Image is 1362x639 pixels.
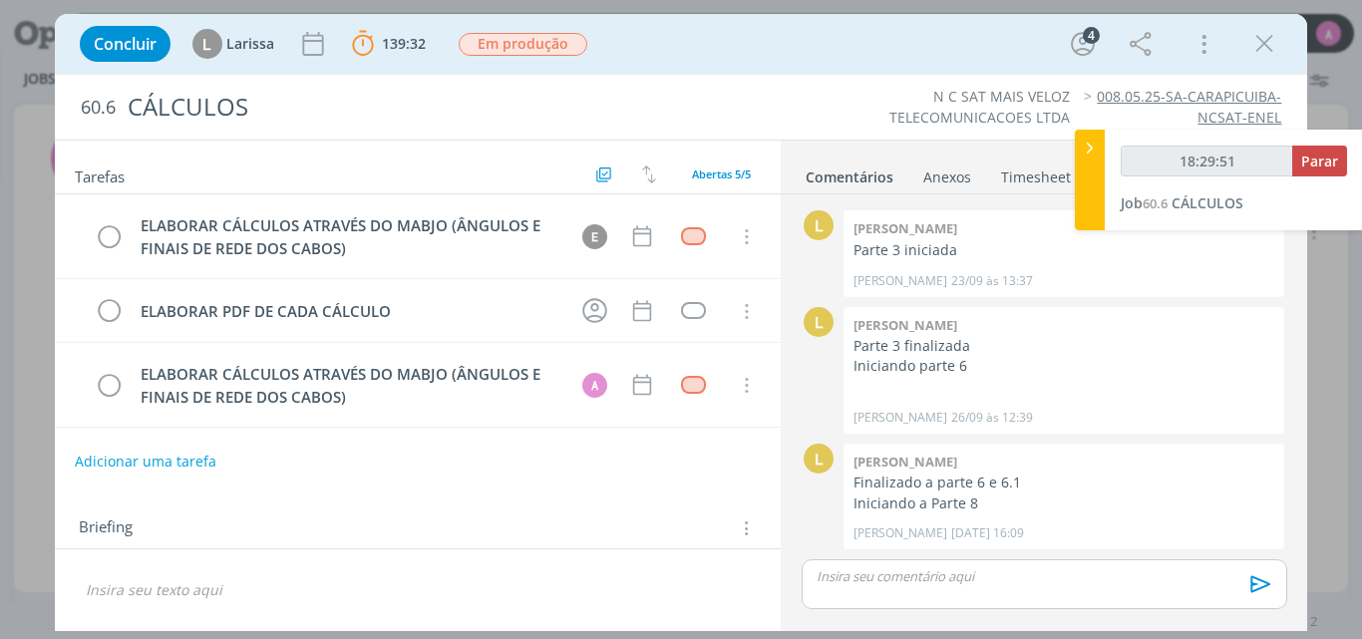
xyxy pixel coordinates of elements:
p: [PERSON_NAME] [853,409,947,427]
b: [PERSON_NAME] [853,316,957,334]
div: L [804,444,834,474]
div: E [582,224,607,249]
p: [PERSON_NAME] [853,524,947,542]
div: Anexos [923,167,971,187]
span: [DATE] 16:09 [951,524,1024,542]
div: 4 [1083,27,1100,44]
button: Adicionar uma tarefa [74,444,217,479]
p: Finalizado a parte 6 e 6.1 [853,473,1274,492]
div: L [804,307,834,337]
img: arrow-down-up.svg [642,165,656,183]
span: 60.6 [1143,194,1168,212]
span: Tarefas [75,162,125,186]
button: Concluir [80,26,170,62]
div: ELABORAR PDF DE CADA CÁLCULO [133,299,564,324]
span: 23/09 às 13:37 [951,272,1033,290]
div: dialog [55,14,1308,631]
div: ELABORAR CÁLCULOS ATRAVÉS DO MABJO (ÂNGULOS E FINAIS DE REDE DOS CABOS) [133,362,564,409]
p: Parte 3 finalizada [853,336,1274,356]
div: CÁLCULOS [120,83,773,132]
span: Abertas 5/5 [692,166,751,181]
a: 008.05.25-SA-CARAPICUIBA-NCSAT-ENEL [1097,87,1281,126]
p: Iniciando a Parte 8 [853,493,1274,513]
span: 60.6 [81,97,116,119]
span: Larissa [226,37,274,51]
p: Parte 3 iniciada [853,240,1274,260]
span: CÁLCULOS [1172,193,1243,212]
span: Briefing [79,515,133,541]
a: Timesheet [1000,159,1072,187]
div: A [582,373,607,398]
p: Iniciando parte 6 [853,356,1274,376]
button: 4 [1067,28,1099,60]
a: N C SAT MAIS VELOZ TELECOMUNICACOES LTDA [889,87,1070,126]
div: L [804,210,834,240]
button: LLarissa [192,29,274,59]
b: [PERSON_NAME] [853,219,957,237]
button: A [579,370,609,400]
div: L [192,29,222,59]
span: 26/09 às 12:39 [951,409,1033,427]
button: E [579,221,609,251]
div: ELABORAR CÁLCULOS ATRAVÉS DO MABJO (ÂNGULOS E FINAIS DE REDE DOS CABOS) [133,213,564,260]
button: 139:32 [347,28,431,60]
button: Em produção [458,32,588,57]
span: Em produção [459,33,587,56]
a: Comentários [805,159,894,187]
a: Job60.6CÁLCULOS [1121,193,1243,212]
b: [PERSON_NAME] [853,453,957,471]
button: Parar [1292,146,1347,176]
span: Concluir [94,36,157,52]
span: 139:32 [382,34,426,53]
p: [PERSON_NAME] [853,272,947,290]
span: Parar [1301,152,1338,170]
